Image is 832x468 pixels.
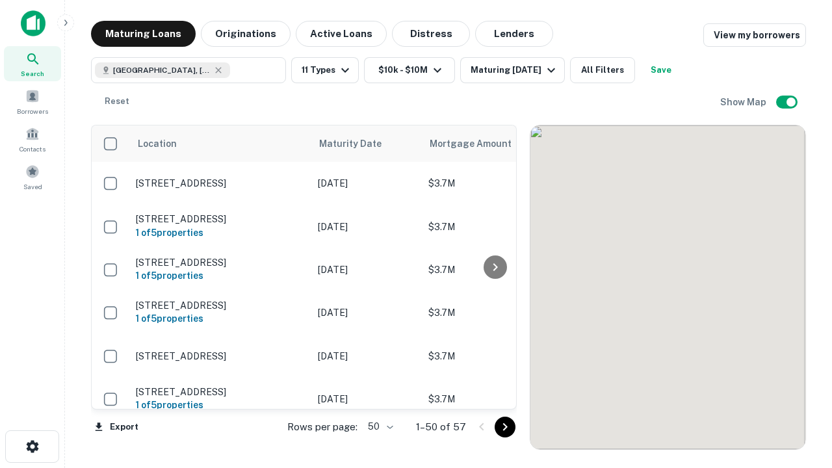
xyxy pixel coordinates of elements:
p: $3.7M [428,176,558,190]
th: Location [129,125,311,162]
iframe: Chat Widget [767,322,832,385]
div: 0 0 [530,125,805,449]
h6: 1 of 5 properties [136,398,305,412]
p: [STREET_ADDRESS] [136,350,305,362]
th: Maturity Date [311,125,422,162]
span: Search [21,68,44,79]
div: 50 [363,417,395,436]
button: Lenders [475,21,553,47]
p: $3.7M [428,349,558,363]
button: Active Loans [296,21,387,47]
button: $10k - $10M [364,57,455,83]
p: [DATE] [318,349,415,363]
th: Mortgage Amount [422,125,565,162]
button: 11 Types [291,57,359,83]
p: $3.7M [428,263,558,277]
div: Maturing [DATE] [471,62,559,78]
span: [GEOGRAPHIC_DATA], [GEOGRAPHIC_DATA] [113,64,211,76]
p: [DATE] [318,263,415,277]
p: 1–50 of 57 [416,419,466,435]
button: Go to next page [495,417,515,437]
a: View my borrowers [703,23,806,47]
p: [STREET_ADDRESS] [136,177,305,189]
h6: 1 of 5 properties [136,311,305,326]
p: [DATE] [318,220,415,234]
a: Saved [4,159,61,194]
p: [STREET_ADDRESS] [136,386,305,398]
p: [STREET_ADDRESS] [136,213,305,225]
a: Contacts [4,122,61,157]
span: Location [137,136,177,151]
button: Originations [201,21,291,47]
p: [STREET_ADDRESS] [136,300,305,311]
img: capitalize-icon.png [21,10,45,36]
p: Rows per page: [287,419,357,435]
button: All Filters [570,57,635,83]
a: Borrowers [4,84,61,119]
p: $3.7M [428,392,558,406]
button: Reset [96,88,138,114]
span: Contacts [19,144,45,154]
h6: 1 of 5 properties [136,268,305,283]
button: Maturing [DATE] [460,57,565,83]
button: Distress [392,21,470,47]
span: Maturity Date [319,136,398,151]
h6: 1 of 5 properties [136,226,305,240]
span: Mortgage Amount [430,136,528,151]
button: Maturing Loans [91,21,196,47]
h6: Show Map [720,95,768,109]
button: Save your search to get updates of matches that match your search criteria. [640,57,682,83]
p: $3.7M [428,220,558,234]
p: [DATE] [318,305,415,320]
p: $3.7M [428,305,558,320]
p: [STREET_ADDRESS] [136,257,305,268]
span: Borrowers [17,106,48,116]
p: [DATE] [318,392,415,406]
button: Export [91,417,142,437]
span: Saved [23,181,42,192]
a: Search [4,46,61,81]
p: [DATE] [318,176,415,190]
